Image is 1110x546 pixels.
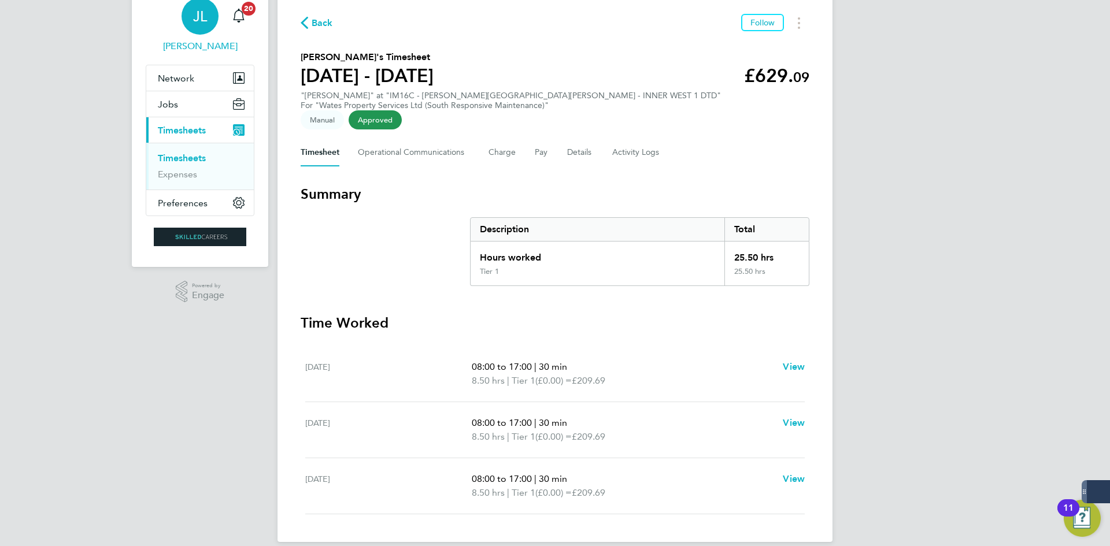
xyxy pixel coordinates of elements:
[535,487,572,498] span: (£0.00) =
[242,2,256,16] span: 20
[158,198,208,209] span: Preferences
[535,431,572,442] span: (£0.00) =
[480,267,499,276] div: Tier 1
[146,190,254,216] button: Preferences
[472,431,505,442] span: 8.50 hrs
[312,16,333,30] span: Back
[471,218,724,241] div: Description
[512,374,535,388] span: Tier 1
[193,9,207,24] span: JL
[535,375,572,386] span: (£0.00) =
[534,417,536,428] span: |
[301,101,721,110] div: For "Wates Property Services Ltd (South Responsive Maintenance)"
[470,217,809,286] div: Summary
[472,487,505,498] span: 8.50 hrs
[744,65,809,87] app-decimal: £629.
[158,153,206,164] a: Timesheets
[349,110,402,129] span: This timesheet has been approved.
[783,417,805,428] span: View
[158,73,194,84] span: Network
[724,242,809,267] div: 25.50 hrs
[146,91,254,117] button: Jobs
[512,486,535,500] span: Tier 1
[301,110,344,129] span: This timesheet was manually created.
[471,242,724,267] div: Hours worked
[146,143,254,190] div: Timesheets
[158,99,178,110] span: Jobs
[783,361,805,372] span: View
[572,431,605,442] span: £209.69
[572,375,605,386] span: £209.69
[301,91,721,110] div: "[PERSON_NAME]" at "IM16C - [PERSON_NAME][GEOGRAPHIC_DATA][PERSON_NAME] - INNER WEST 1 DTD"
[512,430,535,444] span: Tier 1
[146,228,254,246] a: Go to home page
[158,169,197,180] a: Expenses
[146,39,254,53] span: Joe Laws
[539,417,567,428] span: 30 min
[783,472,805,486] a: View
[358,139,470,166] button: Operational Communications
[192,281,224,291] span: Powered by
[301,314,809,332] h3: Time Worked
[305,360,472,388] div: [DATE]
[1064,500,1101,537] button: Open Resource Center, 11 new notifications
[535,139,549,166] button: Pay
[472,473,532,484] span: 08:00 to 17:00
[472,375,505,386] span: 8.50 hrs
[750,17,775,28] span: Follow
[507,375,509,386] span: |
[301,185,809,203] h3: Summary
[724,218,809,241] div: Total
[567,139,594,166] button: Details
[1063,508,1074,523] div: 11
[472,361,532,372] span: 08:00 to 17:00
[301,64,434,87] h1: [DATE] - [DATE]
[534,473,536,484] span: |
[146,117,254,143] button: Timesheets
[301,50,434,64] h2: [PERSON_NAME]'s Timesheet
[783,360,805,374] a: View
[572,487,605,498] span: £209.69
[507,431,509,442] span: |
[146,65,254,91] button: Network
[305,472,472,500] div: [DATE]
[539,473,567,484] span: 30 min
[783,416,805,430] a: View
[789,14,809,32] button: Timesheets Menu
[301,139,339,166] button: Timesheet
[301,16,333,30] button: Back
[472,417,532,428] span: 08:00 to 17:00
[783,473,805,484] span: View
[489,139,516,166] button: Charge
[154,228,246,246] img: skilledcareers-logo-retina.png
[534,361,536,372] span: |
[305,416,472,444] div: [DATE]
[724,267,809,285] div: 25.50 hrs
[158,125,206,136] span: Timesheets
[741,14,784,31] button: Follow
[176,281,225,303] a: Powered byEngage
[301,185,809,514] section: Timesheet
[793,69,809,86] span: 09
[539,361,567,372] span: 30 min
[507,487,509,498] span: |
[612,139,661,166] button: Activity Logs
[192,291,224,300] span: Engage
